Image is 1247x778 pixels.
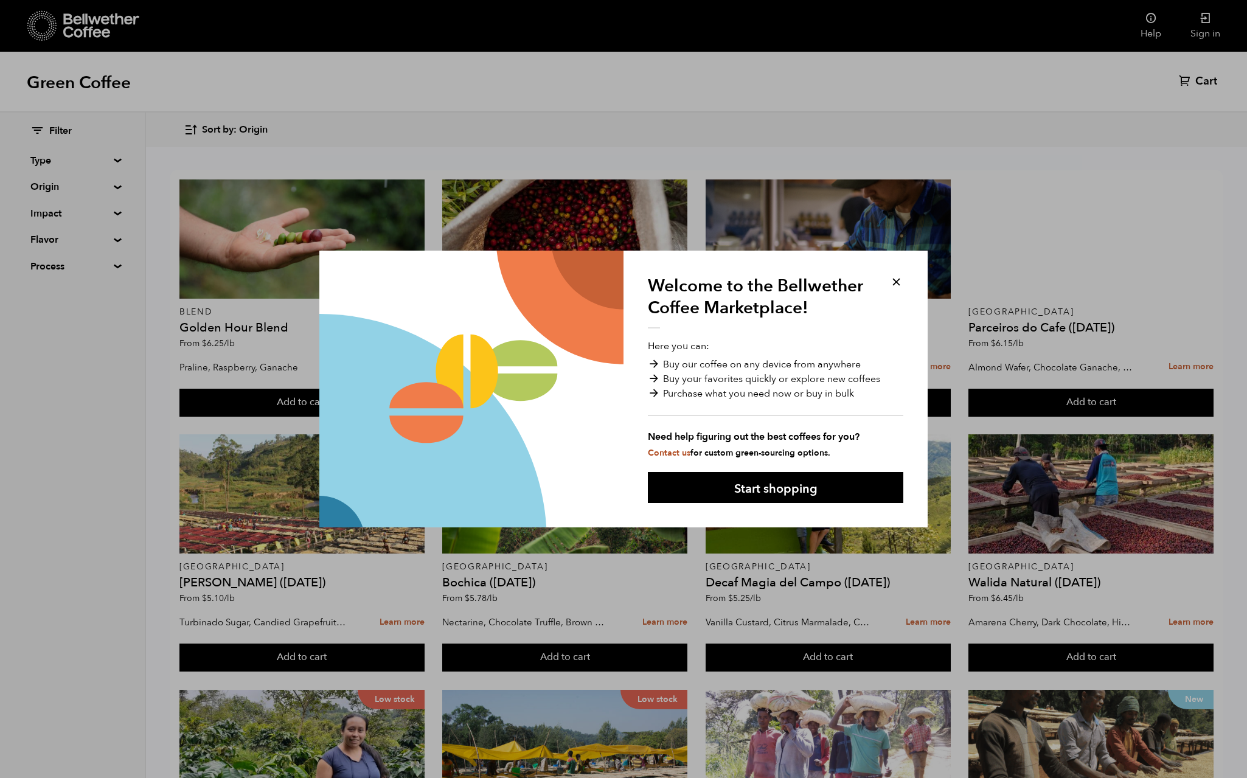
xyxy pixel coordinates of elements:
strong: Need help figuring out the best coffees for you? [648,429,903,444]
button: Start shopping [648,472,903,503]
p: Here you can: [648,339,903,459]
a: Contact us [648,447,690,459]
h1: Welcome to the Bellwether Coffee Marketplace! [648,275,873,328]
small: for custom green-sourcing options. [648,447,830,459]
li: Buy your favorites quickly or explore new coffees [648,372,903,386]
li: Purchase what you need now or buy in bulk [648,386,903,401]
li: Buy our coffee on any device from anywhere [648,357,903,372]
